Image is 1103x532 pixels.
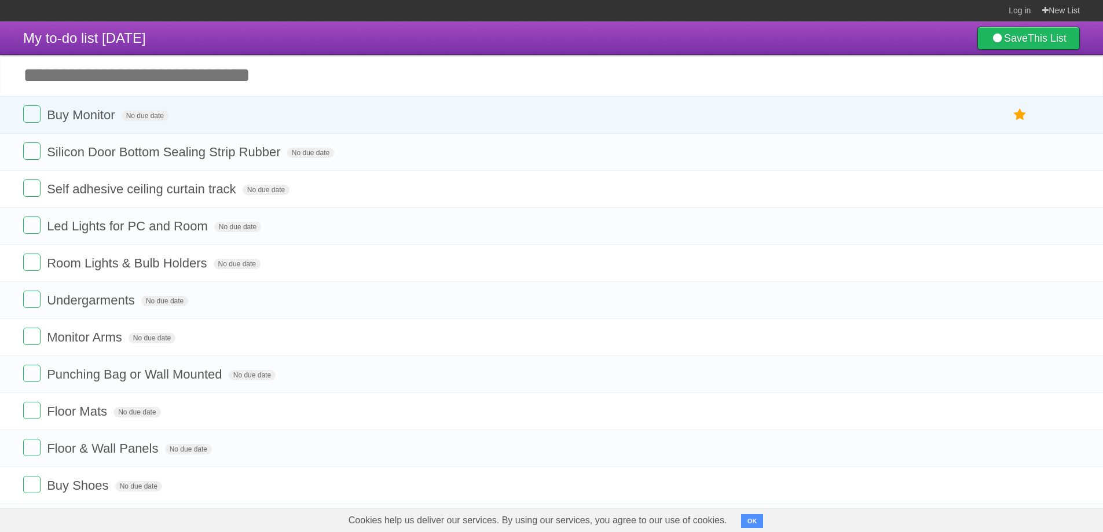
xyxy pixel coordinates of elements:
label: Done [23,179,41,197]
span: No due date [229,370,276,380]
label: Done [23,439,41,456]
label: Done [23,217,41,234]
button: OK [741,514,764,528]
b: This List [1028,32,1067,44]
label: Done [23,254,41,271]
span: No due date [287,148,334,158]
span: Buy Shoes [47,478,111,493]
label: Done [23,476,41,493]
label: Done [23,402,41,419]
span: Buy Monitor [47,108,118,122]
span: Punching Bag or Wall Mounted [47,367,225,381]
span: No due date [122,111,168,121]
span: My to-do list [DATE] [23,30,146,46]
span: No due date [243,185,290,195]
label: Done [23,328,41,345]
span: Cookies help us deliver our services. By using our services, you agree to our use of cookies. [337,509,739,532]
span: Led Lights for PC and Room [47,219,211,233]
span: No due date [115,481,162,491]
a: SaveThis List [977,27,1080,50]
label: Star task [1009,105,1031,124]
span: Floor Mats [47,404,110,419]
span: Monitor Arms [47,330,125,344]
span: Floor & Wall Panels [47,441,161,456]
span: No due date [113,407,160,417]
span: No due date [214,222,261,232]
label: Done [23,365,41,382]
label: Done [23,105,41,123]
label: Done [23,142,41,160]
span: No due date [165,444,212,454]
span: No due date [141,296,188,306]
span: No due date [214,259,261,269]
span: Silicon Door Bottom Sealing Strip Rubber [47,145,284,159]
span: Undergarments [47,293,138,307]
span: No due date [129,333,175,343]
span: Self adhesive ceiling curtain track [47,182,239,196]
label: Done [23,291,41,308]
span: Room Lights & Bulb Holders [47,256,210,270]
